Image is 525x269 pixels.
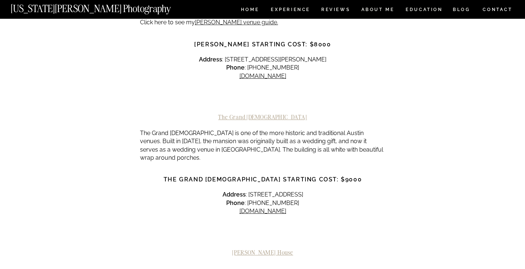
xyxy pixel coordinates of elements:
[226,199,245,206] strong: Phone
[199,56,222,63] strong: Address
[361,7,395,14] a: ABOUT ME
[226,64,245,71] strong: Phone
[405,7,444,14] a: EDUCATION
[239,72,286,79] a: [DOMAIN_NAME]
[453,7,470,14] a: BLOG
[140,249,386,256] h2: [PERSON_NAME] House
[164,176,362,183] strong: The Grand [DEMOGRAPHIC_DATA] Starting Cost: $9000
[140,18,386,26] p: Click here to see my
[223,191,246,198] strong: Address
[321,7,349,14] a: REVIEWS
[140,56,386,80] p: : [STREET_ADDRESS][PERSON_NAME] : [PHONE_NUMBER]
[482,6,513,14] a: CONTACT
[140,114,386,120] h2: The Grand [DEMOGRAPHIC_DATA]
[195,19,278,26] a: [PERSON_NAME] venue guide.
[140,191,386,215] p: : [STREET_ADDRESS] : [PHONE_NUMBER]
[140,129,386,162] p: The Grand [DEMOGRAPHIC_DATA] is one of the more historic and traditional Austin venues. Built in ...
[239,208,286,215] a: [DOMAIN_NAME]
[271,7,309,14] a: Experience
[11,4,196,10] a: [US_STATE][PERSON_NAME] Photography
[194,41,331,48] strong: [PERSON_NAME] Starting Cost: $8000
[239,7,260,14] a: HOME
